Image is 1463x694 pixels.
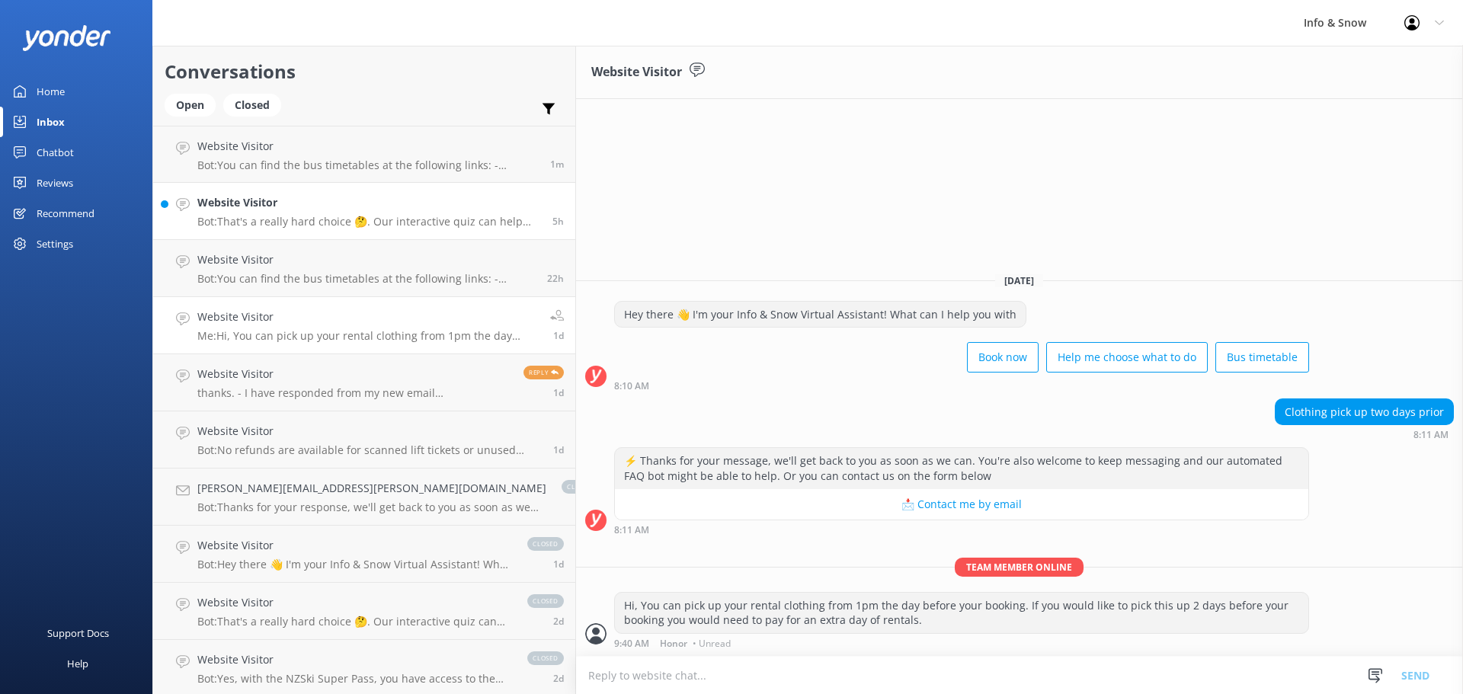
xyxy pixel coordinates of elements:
span: 01:34am 16-Aug-2025 (UTC +12:00) Pacific/Auckland [553,386,564,399]
h4: Website Visitor [197,651,512,668]
p: Bot: That's a really hard choice 🤔. Our interactive quiz can help recommend a great option for yo... [197,615,512,628]
a: Website VisitorBot:That's a really hard choice 🤔. Our interactive quiz can help recommend a great... [153,183,575,240]
div: Clothing pick up two days prior [1276,399,1453,425]
div: 08:10am 16-Aug-2025 (UTC +12:00) Pacific/Auckland [614,380,1309,391]
h4: Website Visitor [197,251,536,268]
button: Book now [967,342,1039,373]
span: Honor [660,639,687,648]
strong: 8:11 AM [1413,430,1449,440]
p: Me: Hi, You can pick up your rental clothing from 1pm the day before your booking. If you would l... [197,329,539,343]
span: 08:05am 17-Aug-2025 (UTC +12:00) Pacific/Auckland [552,215,564,228]
div: Closed [223,94,281,117]
div: Hi, You can pick up your rental clothing from 1pm the day before your booking. If you would like ... [615,593,1308,633]
a: Website VisitorMe:Hi, You can pick up your rental clothing from 1pm the day before your booking. ... [153,297,575,354]
span: 03:24pm 14-Aug-2025 (UTC +12:00) Pacific/Auckland [553,672,564,685]
h4: Website Visitor [197,194,541,211]
h2: Conversations [165,57,564,86]
span: 03:26pm 16-Aug-2025 (UTC +12:00) Pacific/Auckland [547,272,564,285]
p: Bot: Hey there 👋 I'm your Info & Snow Virtual Assistant! What can I help you with? [197,558,512,571]
span: Reply [523,366,564,379]
a: Website VisitorBot:No refunds are available for scanned lift tickets or unused portions of packag... [153,411,575,469]
p: Bot: That's a really hard choice 🤔. Our interactive quiz can help recommend a great option for yo... [197,215,541,229]
p: Bot: Thanks for your response, we'll get back to you as soon as we can during opening hours. [197,501,546,514]
h3: Website Visitor [591,62,682,82]
a: Website Visitorthanks. - I have responded from my new email [PERSON_NAME][EMAIL_ADDRESS][DOMAIN_N... [153,354,575,411]
strong: 8:10 AM [614,382,649,391]
span: closed [562,480,598,494]
strong: 8:11 AM [614,526,649,535]
div: Reviews [37,168,73,198]
div: Recommend [37,198,94,229]
div: Settings [37,229,73,259]
span: closed [527,594,564,608]
a: Website VisitorBot:That's a really hard choice 🤔. Our interactive quiz can help recommend a great... [153,583,575,640]
h4: Website Visitor [197,594,512,611]
button: Help me choose what to do [1046,342,1208,373]
div: Help [67,648,88,679]
a: Website VisitorBot:You can find the bus timetables at the following links: - Timetable Brochure: ... [153,240,575,297]
h4: [PERSON_NAME][EMAIL_ADDRESS][PERSON_NAME][DOMAIN_NAME] [197,480,546,497]
p: thanks. - I have responded from my new email [PERSON_NAME][EMAIL_ADDRESS][DOMAIN_NAME] [197,386,512,400]
div: Chatbot [37,137,74,168]
a: Closed [223,96,289,113]
div: 09:40am 16-Aug-2025 (UTC +12:00) Pacific/Auckland [614,638,1309,648]
button: 📩 Contact me by email [615,489,1308,520]
span: 05:45pm 14-Aug-2025 (UTC +12:00) Pacific/Auckland [553,615,564,628]
p: Bot: Yes, with the NZSki Super Pass, you have access to the whole mountain, which includes night ... [197,672,512,686]
span: closed [527,651,564,665]
span: • Unread [693,639,731,648]
div: Open [165,94,216,117]
div: 08:11am 16-Aug-2025 (UTC +12:00) Pacific/Auckland [614,524,1309,535]
div: ⚡ Thanks for your message, we'll get back to you as soon as we can. You're also welcome to keep m... [615,448,1308,488]
div: Support Docs [47,618,109,648]
h4: Website Visitor [197,138,539,155]
span: Team member online [955,558,1084,577]
h4: Website Visitor [197,537,512,554]
h4: Website Visitor [197,309,539,325]
div: Inbox [37,107,65,137]
span: [DATE] [995,274,1043,287]
h4: Website Visitor [197,423,542,440]
div: Hey there 👋 I'm your Info & Snow Virtual Assistant! What can I help you with [615,302,1026,328]
div: 08:11am 16-Aug-2025 (UTC +12:00) Pacific/Auckland [1275,429,1454,440]
span: 09:40am 16-Aug-2025 (UTC +12:00) Pacific/Auckland [553,329,564,342]
a: [PERSON_NAME][EMAIL_ADDRESS][PERSON_NAME][DOMAIN_NAME]Bot:Thanks for your response, we'll get bac... [153,469,575,526]
h4: Website Visitor [197,366,512,382]
span: 04:05pm 15-Aug-2025 (UTC +12:00) Pacific/Auckland [553,558,564,571]
p: Bot: No refunds are available for scanned lift tickets or unused portions of packages. You can re... [197,443,542,457]
img: yonder-white-logo.png [23,25,110,50]
div: Home [37,76,65,107]
p: Bot: You can find the bus timetables at the following links: - Timetable Brochure: [URL][DOMAIN_N... [197,272,536,286]
button: Bus timetable [1215,342,1309,373]
span: 09:35pm 15-Aug-2025 (UTC +12:00) Pacific/Auckland [553,443,564,456]
p: Bot: You can find the bus timetables at the following links: - Timetable Brochure: [URL][DOMAIN_N... [197,158,539,172]
strong: 9:40 AM [614,639,649,648]
a: Website VisitorBot:You can find the bus timetables at the following links: - Timetable Brochure: ... [153,126,575,183]
a: Open [165,96,223,113]
span: 01:43pm 17-Aug-2025 (UTC +12:00) Pacific/Auckland [550,158,564,171]
span: closed [527,537,564,551]
a: Website VisitorBot:Hey there 👋 I'm your Info & Snow Virtual Assistant! What can I help you with?c... [153,526,575,583]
